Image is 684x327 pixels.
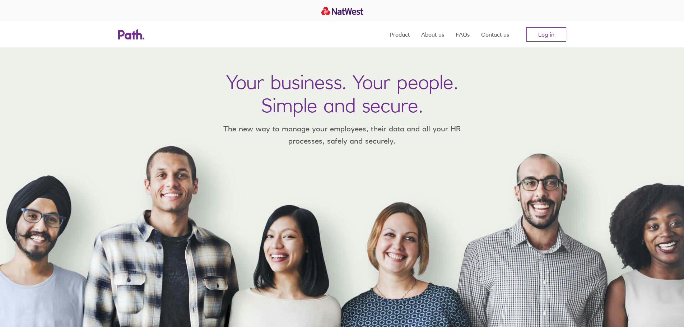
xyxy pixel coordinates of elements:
a: About us [421,22,444,47]
a: Contact us [481,22,509,47]
h1: Your business. Your people. Simple and secure. [226,70,458,117]
a: Log in [526,27,566,42]
p: The new way to manage your employees, their data and all your HR processes, safely and securely. [213,123,471,147]
a: Product [390,22,410,47]
a: FAQs [456,22,470,47]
